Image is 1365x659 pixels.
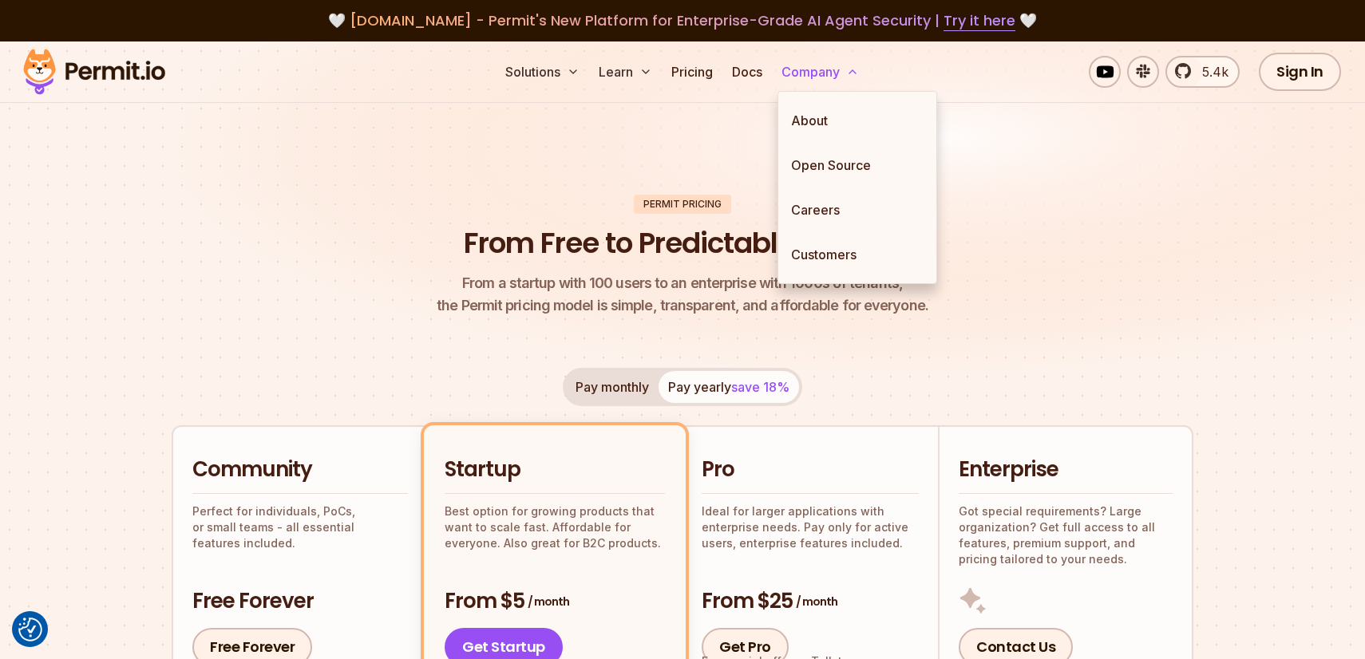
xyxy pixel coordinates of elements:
[1259,53,1341,91] a: Sign In
[726,56,769,88] a: Docs
[944,10,1015,31] a: Try it here
[350,10,1015,30] span: [DOMAIN_NAME] - Permit's New Platform for Enterprise-Grade AI Agent Security |
[665,56,719,88] a: Pricing
[959,456,1173,484] h2: Enterprise
[634,195,731,214] div: Permit Pricing
[18,618,42,641] img: Revisit consent button
[1193,62,1228,81] span: 5.4k
[437,272,928,294] span: From a startup with 100 users to an enterprise with 1000s of tenants,
[192,503,408,551] p: Perfect for individuals, PoCs, or small teams - all essential features included.
[702,503,919,551] p: Ideal for larger applications with enterprise needs. Pay only for active users, enterprise featur...
[959,503,1173,567] p: Got special requirements? Large organization? Get full access to all features, premium support, a...
[192,587,408,616] h3: Free Forever
[778,98,936,143] a: About
[566,371,659,403] button: Pay monthly
[445,503,665,551] p: Best option for growing products that want to scale fast. Affordable for everyone. Also great for...
[499,56,586,88] button: Solutions
[1165,56,1240,88] a: 5.4k
[18,618,42,641] button: Consent Preferences
[778,143,936,187] a: Open Source
[192,456,408,484] h2: Community
[437,272,928,317] p: the Permit pricing model is simple, transparent, and affordable for everyone.
[528,594,569,610] span: / month
[445,456,665,484] h2: Startup
[702,456,919,484] h2: Pro
[38,10,1327,32] div: 🤍 🤍
[16,45,172,99] img: Permit logo
[796,594,837,610] span: / month
[592,56,659,88] button: Learn
[464,223,902,263] h1: From Free to Predictable Scaling
[775,56,865,88] button: Company
[702,587,919,616] h3: From $25
[445,587,665,616] h3: From $5
[778,232,936,277] a: Customers
[778,187,936,232] a: Careers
